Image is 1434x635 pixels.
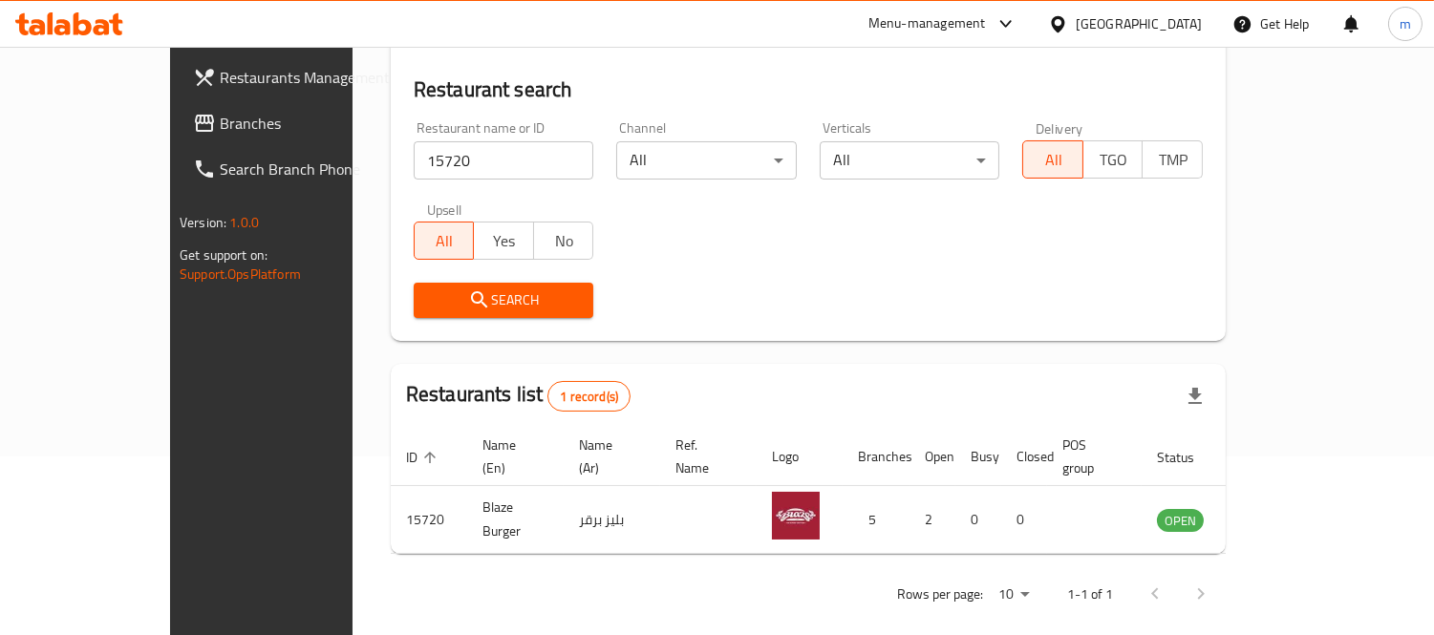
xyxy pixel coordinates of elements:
[1157,446,1219,469] span: Status
[1157,509,1204,532] div: OPEN
[391,486,467,554] td: 15720
[422,227,467,255] span: All
[579,434,637,479] span: Name (Ar)
[414,222,475,260] button: All
[1091,146,1136,174] span: TGO
[414,141,594,180] input: Search for restaurant name or ID..
[910,428,955,486] th: Open
[180,243,268,267] span: Get support on:
[1150,146,1195,174] span: TMP
[482,227,526,255] span: Yes
[1157,510,1204,532] span: OPEN
[843,428,910,486] th: Branches
[897,582,983,606] p: Rows per page:
[427,202,462,216] label: Upsell
[220,112,395,135] span: Branches
[1172,373,1218,419] div: Export file
[675,434,734,479] span: Ref. Name
[548,388,630,406] span: 1 record(s)
[910,486,955,554] td: 2
[391,428,1308,554] table: enhanced table
[1022,140,1083,179] button: All
[429,288,579,312] span: Search
[180,210,226,235] span: Version:
[1001,428,1047,486] th: Closed
[868,12,986,35] div: Menu-management
[1031,146,1076,174] span: All
[1067,582,1113,606] p: 1-1 of 1
[547,381,631,412] div: Total records count
[220,66,395,89] span: Restaurants Management
[757,428,843,486] th: Logo
[1076,13,1202,34] div: [GEOGRAPHIC_DATA]
[1036,121,1083,135] label: Delivery
[616,141,797,180] div: All
[820,141,1000,180] div: All
[564,486,660,554] td: بليز برقر
[229,210,259,235] span: 1.0.0
[955,428,1001,486] th: Busy
[414,283,594,318] button: Search
[1082,140,1144,179] button: TGO
[1001,486,1047,554] td: 0
[482,434,541,479] span: Name (En)
[542,227,587,255] span: No
[1142,140,1203,179] button: TMP
[406,380,631,412] h2: Restaurants list
[178,146,410,192] a: Search Branch Phone
[178,54,410,100] a: Restaurants Management
[1062,434,1119,479] span: POS group
[991,581,1037,609] div: Rows per page:
[955,486,1001,554] td: 0
[772,492,820,540] img: Blaze Burger
[533,222,594,260] button: No
[220,158,395,180] span: Search Branch Phone
[406,446,442,469] span: ID
[467,486,564,554] td: Blaze Burger
[843,486,910,554] td: 5
[414,75,1203,104] h2: Restaurant search
[1400,13,1411,34] span: m
[180,262,301,286] a: Support.OpsPlatform
[473,222,534,260] button: Yes
[178,100,410,146] a: Branches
